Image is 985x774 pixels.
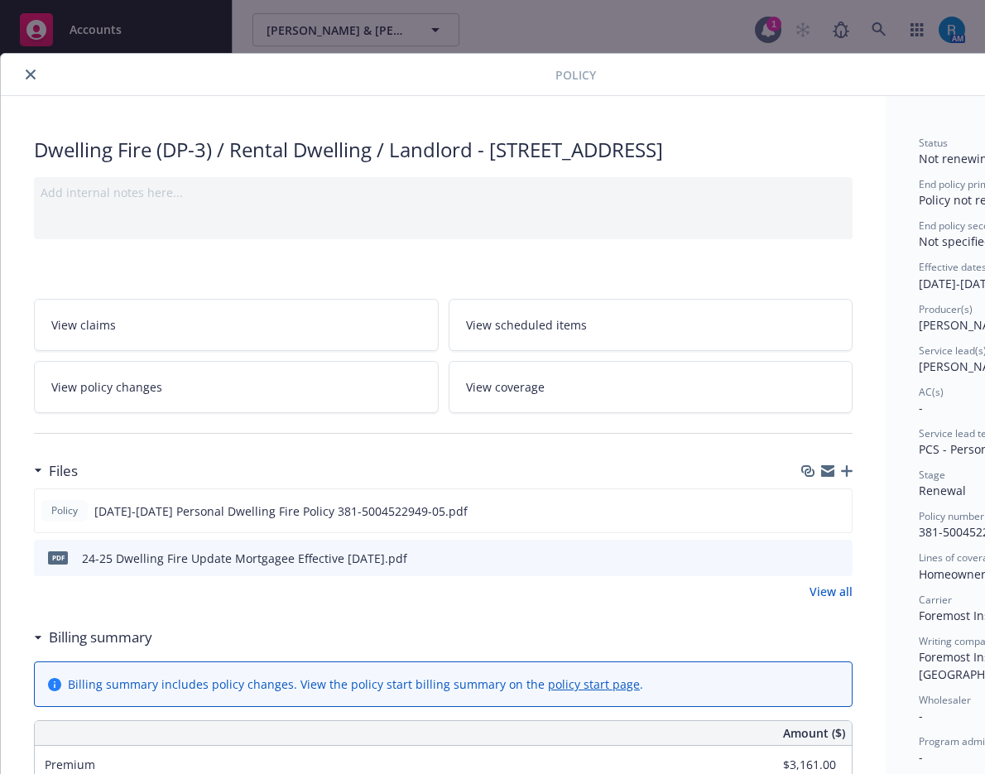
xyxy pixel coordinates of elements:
[466,316,587,334] span: View scheduled items
[805,550,818,567] button: download file
[21,65,41,84] button: close
[34,627,152,648] div: Billing summary
[831,550,846,567] button: preview file
[919,468,945,482] span: Stage
[919,749,923,765] span: -
[51,316,116,334] span: View claims
[919,136,948,150] span: Status
[94,502,468,520] span: [DATE]-[DATE] Personal Dwelling Fire Policy 381-5004522949-05.pdf
[919,385,944,399] span: AC(s)
[34,361,439,413] a: View policy changes
[48,551,68,564] span: pdf
[449,299,853,351] a: View scheduled items
[41,184,846,201] div: Add internal notes here...
[555,66,596,84] span: Policy
[466,378,545,396] span: View coverage
[49,460,78,482] h3: Files
[810,583,853,600] a: View all
[34,136,853,164] div: Dwelling Fire (DP-3) / Rental Dwelling / Landlord - [STREET_ADDRESS]
[919,708,923,724] span: -
[919,693,971,707] span: Wholesaler
[804,502,817,520] button: download file
[68,675,643,693] div: Billing summary includes policy changes. View the policy start billing summary on the .
[48,503,81,518] span: Policy
[49,627,152,648] h3: Billing summary
[548,676,640,692] a: policy start page
[82,550,407,567] div: 24-25 Dwelling Fire Update Mortgagee Effective [DATE].pdf
[34,299,439,351] a: View claims
[919,483,966,498] span: Renewal
[919,400,923,416] span: -
[51,378,162,396] span: View policy changes
[919,302,973,316] span: Producer(s)
[45,757,95,772] span: Premium
[830,502,845,520] button: preview file
[919,509,984,523] span: Policy number
[34,460,78,482] div: Files
[919,593,952,607] span: Carrier
[449,361,853,413] a: View coverage
[783,724,845,742] span: Amount ($)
